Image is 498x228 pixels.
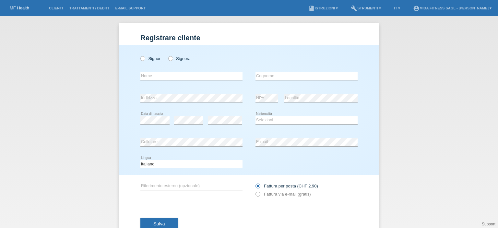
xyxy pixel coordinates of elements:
[255,184,260,192] input: Fattura per posta (CHF 2.90)
[140,56,145,60] input: Signor
[153,221,165,226] span: Salva
[66,6,112,10] a: Trattamenti / debiti
[391,6,403,10] a: IT ▾
[351,5,357,12] i: build
[255,192,311,197] label: Fattura via e-mail (gratis)
[348,6,384,10] a: buildStrumenti ▾
[140,34,358,42] h1: Registrare cliente
[168,56,172,60] input: Signora
[112,6,149,10] a: E-mail Support
[410,6,495,10] a: account_circleMIDA Fitness Sagl - [PERSON_NAME] ▾
[413,5,420,12] i: account_circle
[305,6,341,10] a: bookIstruzioni ▾
[140,56,160,61] label: Signor
[168,56,191,61] label: Signora
[482,222,495,226] a: Support
[10,6,29,10] a: MF Health
[255,184,318,188] label: Fattura per posta (CHF 2.90)
[46,6,66,10] a: Clienti
[255,192,260,200] input: Fattura via e-mail (gratis)
[308,5,315,12] i: book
